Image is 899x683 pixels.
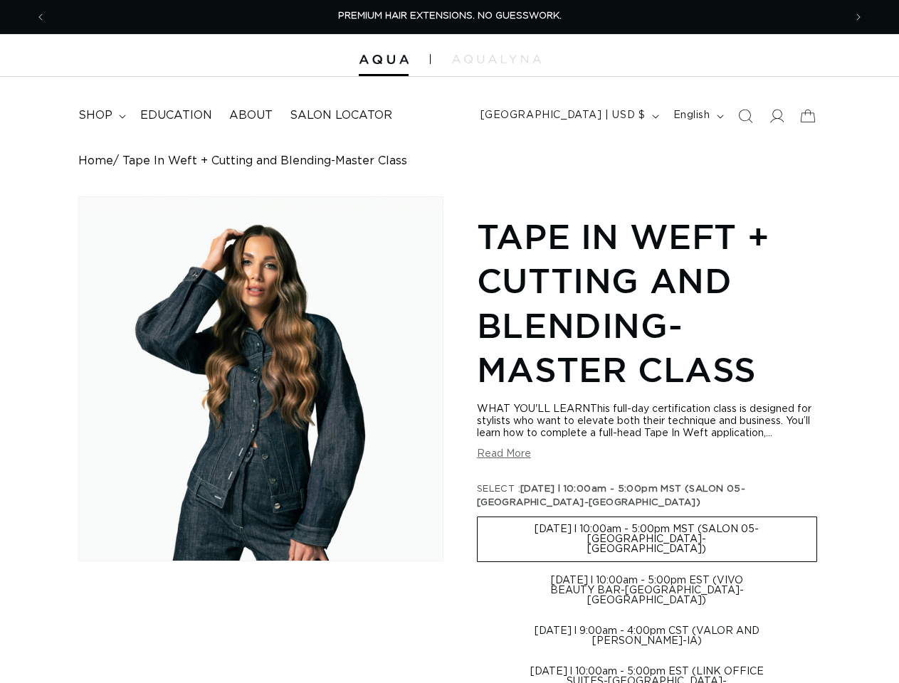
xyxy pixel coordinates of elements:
a: Education [132,100,221,132]
span: shop [78,108,112,123]
label: [DATE] l 10:00am - 5:00pm MST (SALON 05-[GEOGRAPHIC_DATA]-[GEOGRAPHIC_DATA]) [477,517,817,562]
summary: shop [70,100,132,132]
h1: Tape In Weft + Cutting and Blending-Master Class [477,214,821,392]
span: About [229,108,273,123]
media-gallery: Gallery Viewer [78,196,443,561]
button: [GEOGRAPHIC_DATA] | USD $ [472,102,665,129]
button: Read More [477,448,531,460]
button: Next announcement [843,4,874,31]
nav: breadcrumbs [78,154,820,168]
span: Salon Locator [290,108,392,123]
a: Salon Locator [281,100,401,132]
label: [DATE] l 9:00am - 4:00pm CST (VALOR AND [PERSON_NAME]-IA) [477,619,817,653]
label: [DATE] l 10:00am - 5:00pm EST (VIVO BEAUTY BAR-[GEOGRAPHIC_DATA]-[GEOGRAPHIC_DATA]) [477,568,817,613]
span: Tape In Weft + Cutting and Blending-Master Class [122,154,407,168]
legend: SELECT : [477,482,821,510]
span: [GEOGRAPHIC_DATA] | USD $ [480,108,646,123]
div: WHAT YOU'LL LEARNThis full-day certification class is designed for stylists who want to elevate b... [477,403,821,440]
span: [DATE] l 10:00am - 5:00pm MST (SALON 05-[GEOGRAPHIC_DATA]-[GEOGRAPHIC_DATA]) [477,485,745,508]
img: aqualyna.com [452,55,541,63]
span: Education [140,108,212,123]
summary: Search [730,100,761,132]
img: Aqua Hair Extensions [359,55,409,65]
span: PREMIUM HAIR EXTENSIONS. NO GUESSWORK. [338,11,562,21]
a: Home [78,154,113,168]
button: Previous announcement [25,4,56,31]
span: English [673,108,710,123]
button: English [665,102,730,129]
a: About [221,100,281,132]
